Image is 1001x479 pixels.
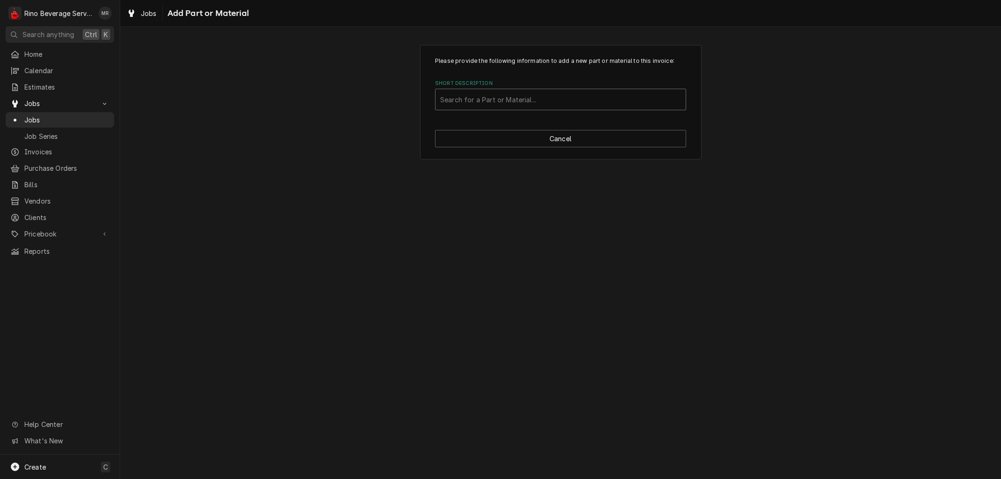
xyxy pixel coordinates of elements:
[141,8,157,18] span: Jobs
[435,57,686,110] div: Line Item Create/Update Form
[24,196,109,206] span: Vendors
[24,147,109,157] span: Invoices
[420,45,702,160] div: Line Item Create/Update
[6,417,114,432] a: Go to Help Center
[24,436,108,446] span: What's New
[85,30,97,39] span: Ctrl
[6,433,114,449] a: Go to What's New
[123,6,160,21] a: Jobs
[435,57,686,65] p: Please provide the following information to add a new part or material to this invoice:
[435,130,686,147] button: Cancel
[435,80,686,110] div: Short Description
[6,129,114,144] a: Job Series
[24,8,93,18] div: Rino Beverage Service
[24,82,109,92] span: Estimates
[24,99,95,108] span: Jobs
[24,419,108,429] span: Help Center
[6,46,114,62] a: Home
[8,7,22,20] div: Rino Beverage Service's Avatar
[24,131,109,141] span: Job Series
[24,49,109,59] span: Home
[24,115,109,125] span: Jobs
[99,7,112,20] div: MR
[165,7,249,20] span: Add Part or Material
[6,79,114,95] a: Estimates
[435,80,686,87] label: Short Description
[8,7,22,20] div: R
[6,96,114,111] a: Go to Jobs
[24,229,95,239] span: Pricebook
[6,210,114,225] a: Clients
[6,226,114,242] a: Go to Pricebook
[24,163,109,173] span: Purchase Orders
[24,246,109,256] span: Reports
[24,463,46,471] span: Create
[6,144,114,160] a: Invoices
[6,160,114,176] a: Purchase Orders
[6,243,114,259] a: Reports
[104,30,108,39] span: K
[24,66,109,76] span: Calendar
[6,63,114,78] a: Calendar
[6,193,114,209] a: Vendors
[23,30,74,39] span: Search anything
[435,130,686,147] div: Button Group
[99,7,112,20] div: Melissa Rinehart's Avatar
[24,180,109,190] span: Bills
[6,112,114,128] a: Jobs
[6,26,114,43] button: Search anythingCtrlK
[435,130,686,147] div: Button Group Row
[103,462,108,472] span: C
[24,213,109,222] span: Clients
[6,177,114,192] a: Bills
